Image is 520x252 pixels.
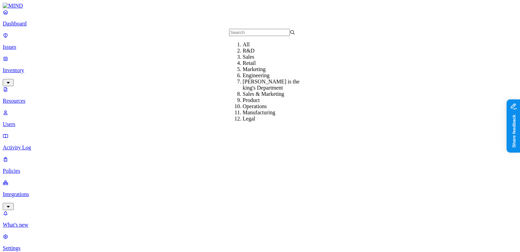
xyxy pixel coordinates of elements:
[243,116,309,122] div: Legal
[3,110,517,127] a: Users
[3,156,517,174] a: Policies
[3,3,517,9] a: MIND
[3,133,517,151] a: Activity Log
[3,191,517,197] p: Integrations
[243,66,309,72] div: Marketing
[3,9,517,27] a: Dashboard
[3,56,517,85] a: Inventory
[3,121,517,127] p: Users
[229,29,290,36] input: Search
[243,110,309,116] div: Manufacturing
[3,21,517,27] p: Dashboard
[243,60,309,66] div: Retail
[3,168,517,174] p: Policies
[243,42,309,48] div: All
[3,98,517,104] p: Resources
[243,48,309,54] div: R&D
[3,210,517,228] a: What's new
[243,97,309,103] div: Product
[243,54,309,60] div: Sales
[3,44,517,50] p: Issues
[3,233,517,251] a: Settings
[243,91,309,97] div: Sales & Marketing
[3,245,517,251] p: Settings
[3,67,517,73] p: Inventory
[3,180,517,209] a: Integrations
[243,103,309,110] div: Operations
[243,79,309,91] div: [PERSON_NAME] is the king's Department
[3,86,517,104] a: Resources
[3,222,517,228] p: What's new
[243,72,309,79] div: Engineering
[3,3,23,9] img: MIND
[3,32,517,50] a: Issues
[3,145,517,151] p: Activity Log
